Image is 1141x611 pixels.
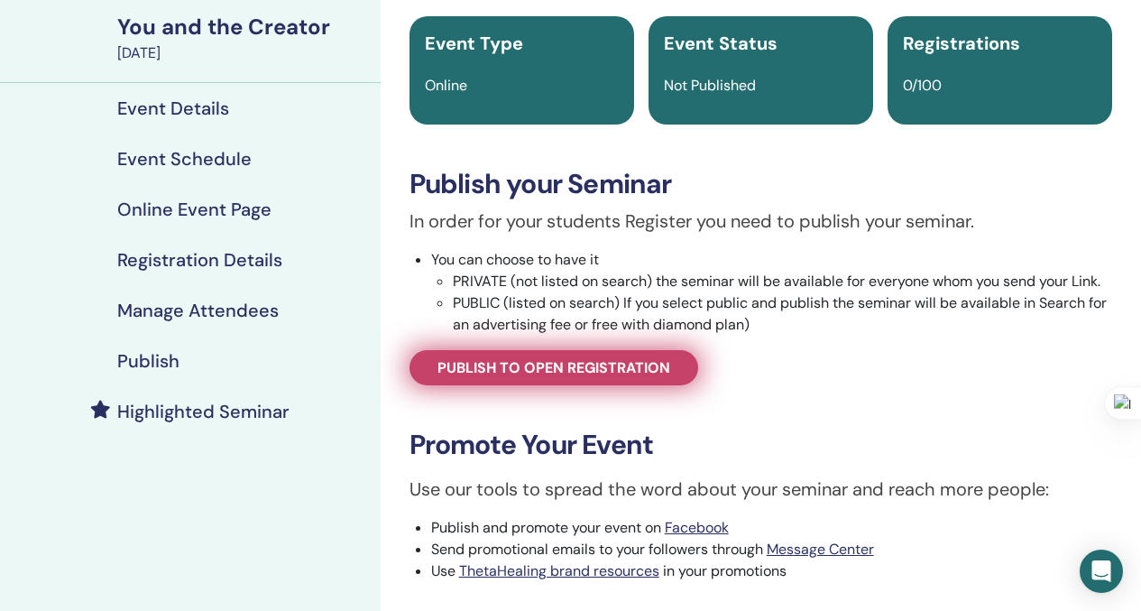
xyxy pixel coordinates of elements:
span: Online [425,76,467,95]
li: You can choose to have it [431,249,1112,336]
a: Publish to open registration [409,350,698,385]
span: Not Published [664,76,756,95]
h4: Event Details [117,97,229,119]
h4: Event Schedule [117,148,252,170]
li: Send promotional emails to your followers through [431,539,1112,560]
span: Event Type [425,32,523,55]
h3: Publish your Seminar [409,168,1112,200]
div: You and the Creator [117,12,370,42]
h4: Online Event Page [117,199,271,220]
span: Event Status [664,32,778,55]
li: PRIVATE (not listed on search) the seminar will be available for everyone whom you send your Link. [453,271,1112,292]
li: Use in your promotions [431,560,1112,582]
p: In order for your students Register you need to publish your seminar. [409,208,1112,235]
h4: Manage Attendees [117,300,279,321]
span: Publish to open registration [437,358,670,377]
span: Registrations [903,32,1020,55]
li: PUBLIC (listed on search) If you select public and publish the seminar will be available in Searc... [453,292,1112,336]
a: You and the Creator[DATE] [106,12,381,64]
li: Publish and promote your event on [431,517,1112,539]
p: Use our tools to spread the word about your seminar and reach more people: [409,476,1112,503]
div: [DATE] [117,42,370,64]
h4: Publish [117,350,179,372]
h3: Promote Your Event [409,429,1112,461]
a: ThetaHealing brand resources [459,561,659,580]
span: 0/100 [903,76,942,95]
a: Facebook [665,518,729,537]
h4: Registration Details [117,249,282,271]
div: Open Intercom Messenger [1080,550,1123,593]
a: Message Center [767,540,874,559]
h4: Highlighted Seminar [117,401,290,422]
